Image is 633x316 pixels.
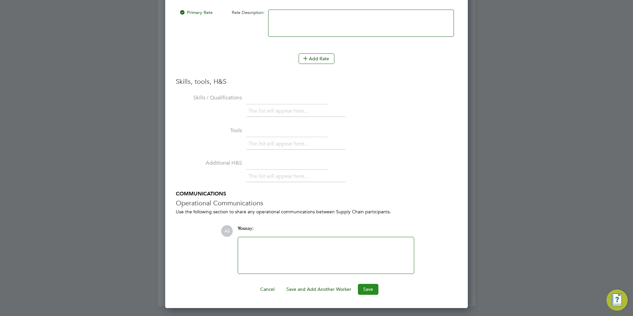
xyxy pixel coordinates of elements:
button: Save [358,284,378,294]
li: The list will appear here... [248,107,311,116]
h3: Operational Communications [176,199,457,207]
span: You [238,226,246,231]
span: Primary Rate [179,10,213,15]
div: Use the following section to share any operational communications between Supply Chain participants. [176,209,457,215]
h5: COMMUNICATIONS [176,190,457,197]
span: Rate Description: [232,10,265,15]
label: Tools [176,127,242,134]
button: Save and Add Another Worker [281,284,357,294]
button: Engage Resource Center [607,290,628,311]
button: Cancel [255,284,280,294]
label: Skills / Qualifications [176,94,242,101]
span: AS [221,225,233,237]
li: The list will appear here... [248,139,311,148]
button: Add Rate [299,53,334,64]
h3: Skills, tools, H&S [176,77,457,86]
label: Additional H&S [176,160,242,167]
li: The list will appear here... [248,172,311,181]
div: say: [238,225,414,237]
